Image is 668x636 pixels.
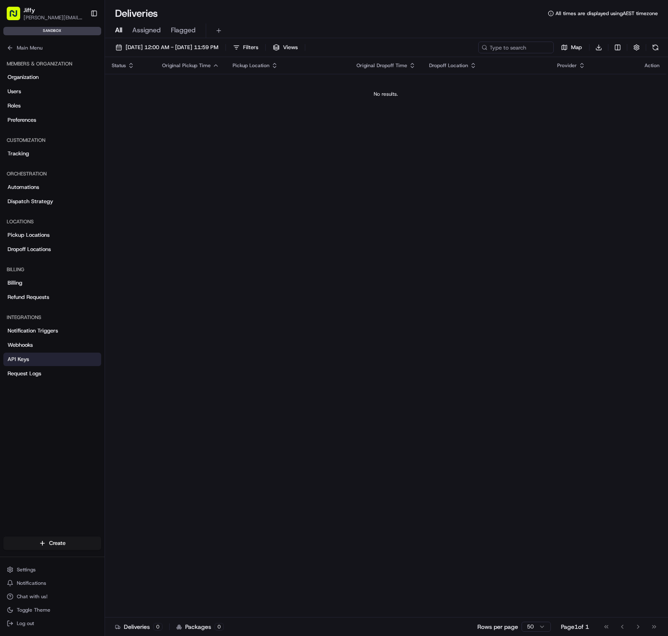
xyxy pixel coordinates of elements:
button: Refresh [650,42,661,53]
span: API Keys [8,356,29,363]
button: [PERSON_NAME][EMAIL_ADDRESS][DOMAIN_NAME] [24,14,84,21]
span: Pickup Location [233,62,270,69]
span: All [115,25,122,35]
span: [DATE] 12:00 AM - [DATE] 11:59 PM [126,44,218,51]
div: Orchestration [3,167,101,181]
span: Flagged [171,25,196,35]
div: Action [644,62,660,69]
h1: Deliveries [115,7,158,20]
input: Clear [22,54,139,63]
a: Tracking [3,147,101,160]
a: Request Logs [3,367,101,380]
div: Deliveries [115,623,162,631]
a: Preferences [3,113,101,127]
div: 💻 [71,123,78,129]
div: Integrations [3,311,101,324]
span: Pylon [84,142,102,149]
span: Roles [8,102,21,110]
span: Create [49,539,65,547]
a: 💻API Documentation [68,118,138,133]
div: Page 1 of 1 [561,623,589,631]
img: Nash [8,8,25,25]
div: No results. [108,91,663,97]
button: Notifications [3,577,101,589]
div: 0 [215,623,224,631]
button: Jiffy[PERSON_NAME][EMAIL_ADDRESS][DOMAIN_NAME] [3,3,87,24]
span: Toggle Theme [17,607,50,613]
button: Filters [229,42,262,53]
a: Powered byPylon [59,142,102,149]
div: Start new chat [29,80,138,89]
a: Notification Triggers [3,324,101,338]
div: 📗 [8,123,15,129]
a: Users [3,85,101,98]
div: 0 [153,623,162,631]
a: Roles [3,99,101,113]
a: Webhooks [3,338,101,352]
span: Log out [17,620,34,627]
span: Billing [8,279,22,287]
p: Rows per page [477,623,518,631]
a: API Keys [3,353,101,366]
span: Dropoff Locations [8,246,51,253]
span: Tracking [8,150,29,157]
button: Toggle Theme [3,604,101,616]
span: Status [112,62,126,69]
button: Views [269,42,301,53]
input: Type to search [478,42,554,53]
img: 1736555255976-a54dd68f-1ca7-489b-9aae-adbdc363a1c4 [8,80,24,95]
button: Log out [3,618,101,629]
span: Provider [557,62,577,69]
div: sandbox [3,27,101,35]
span: Knowledge Base [17,122,64,130]
span: Views [283,44,298,51]
a: Automations [3,181,101,194]
div: Locations [3,215,101,228]
p: Welcome 👋 [8,34,153,47]
span: Map [571,44,582,51]
button: Create [3,537,101,550]
span: Dispatch Strategy [8,198,53,205]
div: Customization [3,133,101,147]
span: Webhooks [8,341,33,349]
div: Packages [176,623,224,631]
div: Billing [3,263,101,276]
span: Request Logs [8,370,41,377]
span: Chat with us! [17,593,47,600]
span: All times are displayed using AEST timezone [555,10,658,17]
button: Settings [3,564,101,576]
span: Notification Triggers [8,327,58,335]
div: Members & Organization [3,57,101,71]
div: We're available if you need us! [29,89,106,95]
a: Dropoff Locations [3,243,101,256]
span: Original Dropoff Time [356,62,407,69]
span: Pickup Locations [8,231,50,239]
button: Start new chat [143,83,153,93]
a: Billing [3,276,101,290]
span: Settings [17,566,36,573]
span: API Documentation [79,122,135,130]
span: Main Menu [17,44,42,51]
span: Original Pickup Time [162,62,211,69]
a: 📗Knowledge Base [5,118,68,133]
span: Preferences [8,116,36,124]
span: Organization [8,73,39,81]
button: [DATE] 12:00 AM - [DATE] 11:59 PM [112,42,222,53]
span: Refund Requests [8,293,49,301]
span: Filters [243,44,258,51]
button: Jiffy [24,6,35,14]
span: Automations [8,183,39,191]
span: Dropoff Location [429,62,468,69]
a: Dispatch Strategy [3,195,101,208]
a: Refund Requests [3,291,101,304]
button: Main Menu [3,42,101,54]
span: Notifications [17,580,46,586]
span: Assigned [132,25,161,35]
button: Map [557,42,586,53]
span: Users [8,88,21,95]
a: Pickup Locations [3,228,101,242]
a: Organization [3,71,101,84]
button: Chat with us! [3,591,101,602]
